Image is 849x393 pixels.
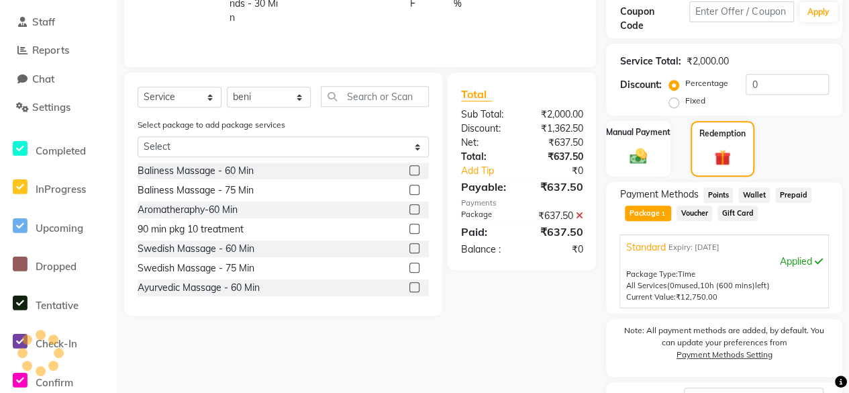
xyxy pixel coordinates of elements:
span: used, left) [666,281,769,290]
span: Chat [32,73,54,85]
span: Voucher [677,206,712,221]
span: Reports [32,44,69,56]
span: Expiry: [DATE] [668,242,719,253]
div: Coupon Code [619,5,689,33]
span: Wallet [738,187,770,203]
div: ₹637.50 [522,224,593,240]
label: Redemption [699,128,746,140]
span: Package [625,206,671,221]
span: All Services [626,281,666,290]
span: Gift Card [717,206,758,221]
span: Current Value: [626,292,675,302]
a: Reports [3,43,114,58]
div: ₹637.50 [522,209,593,223]
label: Manual Payment [606,126,670,138]
div: ₹2,000.00 [686,54,728,69]
div: Discount: [451,122,522,136]
label: Payment Methods Setting [677,349,772,361]
span: Settings [32,101,70,114]
div: Swedish Massage - 75 Min [138,261,254,275]
span: Completed [36,144,86,157]
div: Service Total: [619,54,681,69]
span: Confirm [36,376,73,389]
span: Time [677,269,695,279]
span: Total [461,87,492,101]
input: Search or Scan [321,86,429,107]
span: Package Type: [626,269,677,279]
a: Add Tip [451,164,534,178]
div: Total: [451,150,522,164]
div: Package [451,209,522,223]
div: ₹0 [534,164,593,178]
div: Swedish Massage - 60 Min [138,242,254,256]
div: Payable: [451,179,522,195]
div: Payments [461,198,583,209]
div: ₹2,000.00 [522,107,593,122]
button: Apply [799,2,838,22]
div: Applied [626,255,823,269]
div: Paid: [451,224,522,240]
img: _cash.svg [624,146,652,166]
img: _gift.svg [709,148,736,167]
label: Fixed [685,95,705,107]
label: Percentage [685,77,728,89]
div: ₹0 [522,243,593,257]
label: Select package to add package services [138,119,285,131]
div: Discount: [619,78,661,92]
div: Aromatheraphy-60 Min [138,203,238,217]
span: Dropped [36,260,77,273]
span: Upcoming [36,222,83,234]
span: 10h (600 mins) [699,281,754,290]
span: Standard [626,241,665,255]
span: Points [703,187,733,203]
div: Baliness Massage - 75 Min [138,183,254,198]
div: Net: [451,136,522,150]
div: ₹637.50 [522,179,593,195]
span: Prepaid [775,187,811,203]
span: ₹12,750.00 [675,292,717,302]
input: Enter Offer / Coupon Code [689,1,794,22]
span: InProgress [36,183,86,195]
a: Settings [3,100,114,116]
div: Sub Total: [451,107,522,122]
span: Payment Methods [619,187,698,202]
span: (0m [666,281,681,290]
span: Staff [32,15,55,28]
span: Tentative [36,299,79,312]
a: Chat [3,72,114,87]
div: ₹637.50 [522,136,593,150]
a: Staff [3,15,114,30]
div: Balance : [451,243,522,257]
div: Ayurvedic Massage - 60 Min [138,281,260,295]
div: Baliness Massage - 60 Min [138,164,254,178]
div: ₹1,362.50 [522,122,593,136]
div: ₹637.50 [522,150,593,164]
div: 90 min pkg 10 treatment [138,222,244,236]
label: Note: All payment methods are added, by default. You can update your preferences from [619,324,829,366]
span: 1 [660,210,667,218]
